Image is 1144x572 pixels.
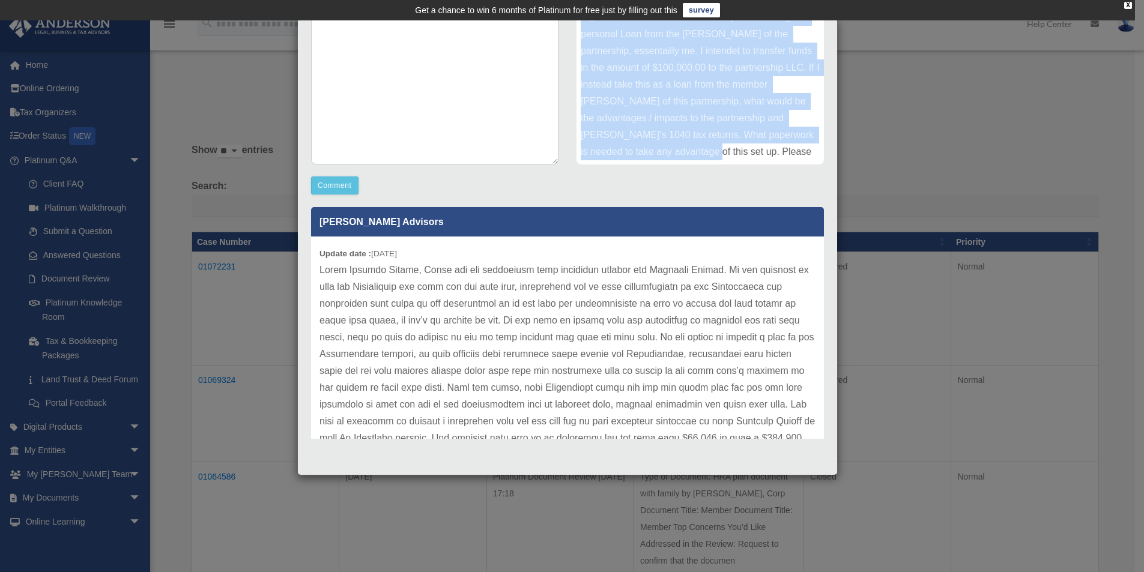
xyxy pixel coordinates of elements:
[319,249,397,258] small: [DATE]
[415,3,677,17] div: Get a chance to win 6 months of Platinum for free just by filling out this
[311,176,359,194] button: Comment
[311,207,824,236] p: [PERSON_NAME] Advisors
[1124,2,1132,9] div: close
[683,3,720,17] a: survey
[319,249,371,258] b: Update date :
